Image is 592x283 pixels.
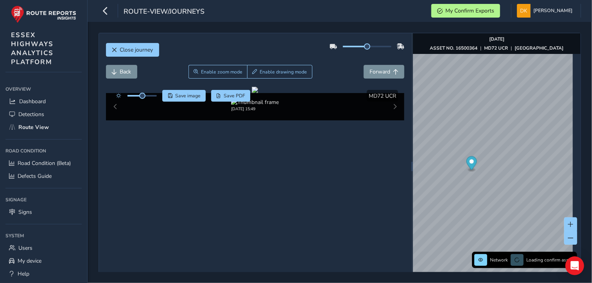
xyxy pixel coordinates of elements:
button: Draw [247,65,312,79]
a: Dashboard [5,95,82,108]
span: Enable zoom mode [201,69,242,75]
button: Back [106,65,137,79]
div: Signage [5,194,82,206]
button: PDF [211,90,251,102]
div: Map marker [466,156,477,172]
a: Users [5,242,82,254]
span: My device [18,257,41,265]
strong: ASSET NO. 16500364 [430,45,477,51]
img: rr logo [11,5,76,23]
div: Overview [5,83,82,95]
span: Dashboard [19,98,46,105]
span: Forward [370,68,390,75]
img: diamond-layout [517,4,531,18]
span: Save PDF [224,93,245,99]
div: [DATE] 15:49 [231,106,279,112]
a: Defects Guide [5,170,82,183]
span: Route View [18,124,49,131]
span: [PERSON_NAME] [533,4,572,18]
img: Thumbnail frame [231,99,279,106]
a: Road Condition (Beta) [5,157,82,170]
button: Close journey [106,43,159,57]
button: [PERSON_NAME] [517,4,575,18]
div: Open Intercom Messenger [565,256,584,275]
strong: MD72 UCR [484,45,508,51]
span: Users [18,244,32,252]
div: Road Condition [5,145,82,157]
span: Enable drawing mode [260,69,307,75]
span: ESSEX HIGHWAYS ANALYTICS PLATFORM [11,30,54,66]
span: Detections [18,111,44,118]
span: MD72 UCR [369,92,396,100]
button: Save [162,90,206,102]
span: Save image [175,93,201,99]
span: Help [18,270,29,278]
div: System [5,230,82,242]
button: Forward [364,65,404,79]
span: Network [490,257,508,263]
span: Road Condition (Beta) [18,159,71,167]
span: Signs [18,208,32,216]
a: Route View [5,121,82,134]
span: My Confirm Exports [445,7,494,14]
div: | | [430,45,563,51]
span: route-view/journeys [124,7,205,18]
a: Signs [5,206,82,219]
span: Defects Guide [18,172,52,180]
span: Close journey [120,46,153,54]
a: Help [5,267,82,280]
span: Loading confirm assets [526,257,575,263]
strong: [DATE] [489,36,504,42]
button: Zoom [188,65,248,79]
span: Back [120,68,131,75]
button: My Confirm Exports [431,4,500,18]
a: My device [5,254,82,267]
strong: [GEOGRAPHIC_DATA] [515,45,563,51]
a: Detections [5,108,82,121]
